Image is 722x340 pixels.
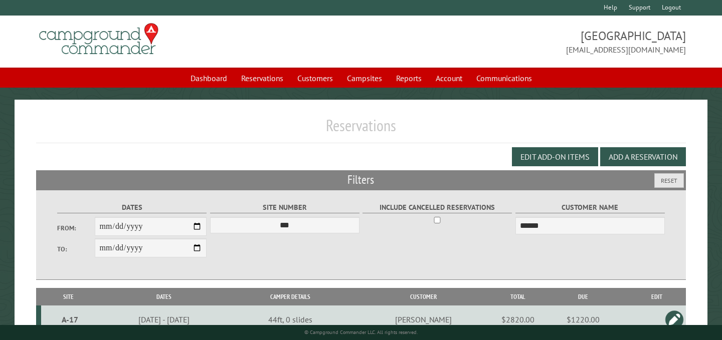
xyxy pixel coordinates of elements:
[515,202,665,213] label: Customer Name
[57,223,95,233] label: From:
[498,305,538,334] td: $2820.00
[185,69,233,88] a: Dashboard
[628,288,686,305] th: Edit
[361,28,686,56] span: [GEOGRAPHIC_DATA] [EMAIL_ADDRESS][DOMAIN_NAME]
[36,170,686,189] h2: Filters
[390,69,428,88] a: Reports
[291,69,339,88] a: Customers
[512,147,598,166] button: Edit Add-on Items
[538,288,628,305] th: Due
[210,202,359,213] label: Site Number
[231,288,349,305] th: Camper Details
[98,314,230,324] div: [DATE] - [DATE]
[41,288,96,305] th: Site
[430,69,468,88] a: Account
[235,69,289,88] a: Reservations
[654,173,684,188] button: Reset
[45,314,95,324] div: A-17
[304,329,418,335] small: © Campground Commander LLC. All rights reserved.
[349,305,498,334] td: [PERSON_NAME]
[96,288,231,305] th: Dates
[231,305,349,334] td: 44ft, 0 slides
[349,288,498,305] th: Customer
[600,147,686,166] button: Add a Reservation
[57,244,95,254] label: To:
[498,288,538,305] th: Total
[538,305,628,334] td: $1220.00
[57,202,207,213] label: Dates
[36,20,161,59] img: Campground Commander
[470,69,538,88] a: Communications
[341,69,388,88] a: Campsites
[36,116,686,143] h1: Reservations
[363,202,512,213] label: Include Cancelled Reservations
